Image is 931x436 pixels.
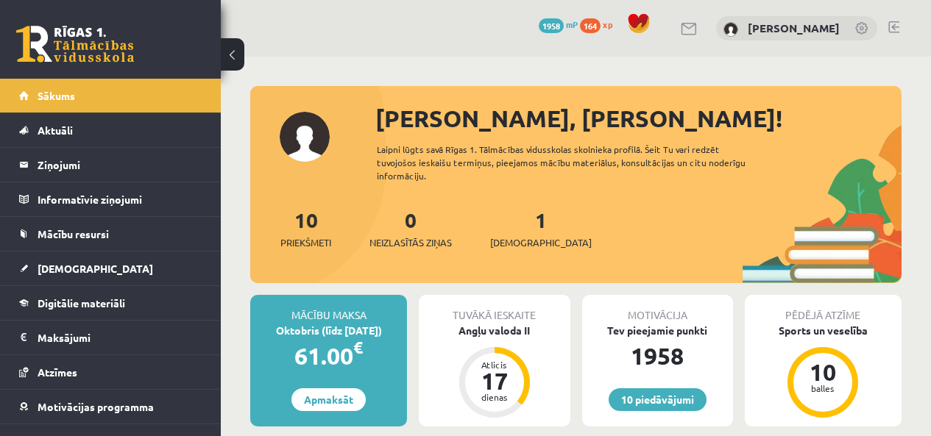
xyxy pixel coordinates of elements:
a: [PERSON_NAME] [748,21,840,35]
span: Priekšmeti [280,235,331,250]
a: Digitālie materiāli [19,286,202,320]
a: Ziņojumi [19,148,202,182]
div: Atlicis [472,360,517,369]
a: Sākums [19,79,202,112]
div: balles [801,384,845,393]
div: Mācību maksa [250,295,407,323]
a: [DEMOGRAPHIC_DATA] [19,251,202,285]
legend: Maksājumi [38,321,202,354]
a: 1[DEMOGRAPHIC_DATA] [490,207,592,250]
a: Aktuāli [19,113,202,147]
a: 0Neizlasītās ziņas [369,207,452,250]
span: Digitālie materiāli [38,296,125,310]
a: 10Priekšmeti [280,207,331,250]
span: 164 [580,18,601,33]
span: Aktuāli [38,124,73,137]
div: 17 [472,369,517,393]
div: Laipni lūgts savā Rīgas 1. Tālmācības vidusskolas skolnieka profilā. Šeit Tu vari redzēt tuvojošo... [377,143,768,182]
a: Mācību resursi [19,217,202,251]
span: xp [603,18,612,30]
span: 1958 [539,18,564,33]
div: Tuvākā ieskaite [419,295,570,323]
a: Maksājumi [19,321,202,354]
span: Mācību resursi [38,227,109,240]
img: Sebastians Putāns [723,22,738,37]
div: Tev pieejamie punkti [582,323,733,338]
a: Motivācijas programma [19,390,202,424]
div: Sports un veselība [745,323,902,338]
div: 10 [801,360,845,384]
div: Pēdējā atzīme [745,295,902,323]
span: € [353,337,363,358]
a: Rīgas 1. Tālmācības vidusskola [16,26,134,62]
div: 61.00 [250,338,407,374]
span: Atzīmes [38,365,77,379]
legend: Ziņojumi [38,148,202,182]
a: Atzīmes [19,355,202,389]
div: Oktobris (līdz [DATE]) [250,323,407,338]
a: Informatīvie ziņojumi [19,182,202,216]
div: Angļu valoda II [419,323,570,338]
div: [PERSON_NAME], [PERSON_NAME]! [375,101,902,136]
a: Angļu valoda II Atlicis 17 dienas [419,323,570,420]
div: dienas [472,393,517,401]
span: [DEMOGRAPHIC_DATA] [38,262,153,275]
a: Sports un veselība 10 balles [745,323,902,420]
a: 164 xp [580,18,620,30]
span: [DEMOGRAPHIC_DATA] [490,235,592,250]
span: Neizlasītās ziņas [369,235,452,250]
div: Motivācija [582,295,733,323]
a: 10 piedāvājumi [609,388,707,411]
a: 1958 mP [539,18,578,30]
span: Motivācijas programma [38,400,154,413]
a: Apmaksāt [291,388,366,411]
span: Sākums [38,89,75,102]
legend: Informatīvie ziņojumi [38,182,202,216]
span: mP [566,18,578,30]
div: 1958 [582,338,733,374]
